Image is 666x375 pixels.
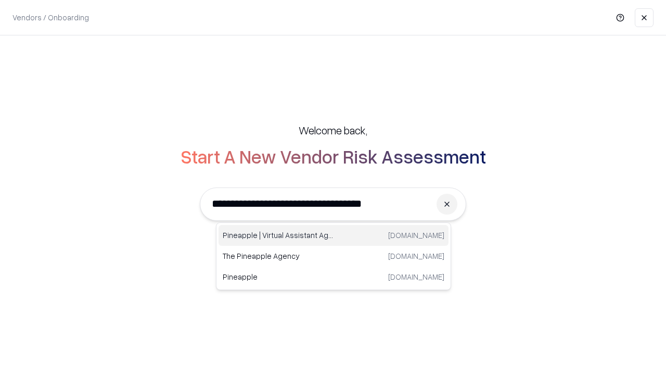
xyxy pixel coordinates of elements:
[216,222,451,290] div: Suggestions
[223,271,334,282] p: Pineapple
[299,123,367,137] h5: Welcome back,
[388,230,444,241] p: [DOMAIN_NAME]
[223,251,334,261] p: The Pineapple Agency
[388,271,444,282] p: [DOMAIN_NAME]
[223,230,334,241] p: Pineapple | Virtual Assistant Agency
[12,12,89,23] p: Vendors / Onboarding
[388,251,444,261] p: [DOMAIN_NAME]
[181,146,486,167] h2: Start A New Vendor Risk Assessment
